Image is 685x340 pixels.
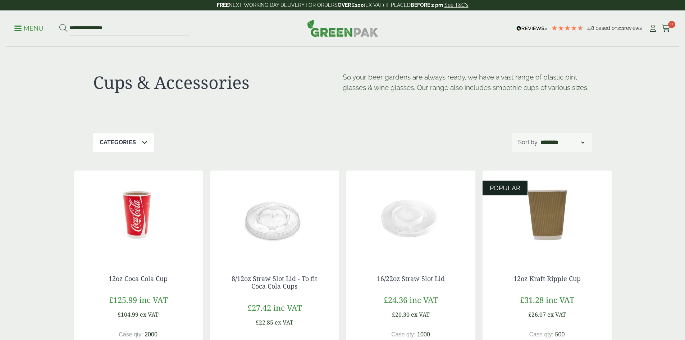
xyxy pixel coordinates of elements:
a: 16/22oz Straw Slot Lid [377,274,445,283]
strong: FREE [217,2,229,8]
span: 1000 [417,331,430,337]
span: ex VAT [140,310,159,318]
span: £31.28 [520,294,544,305]
span: POPULAR [490,184,520,192]
a: 0 [662,23,671,34]
img: GreenPak Supplies [307,19,378,37]
span: £125.99 [109,294,137,305]
span: ex VAT [411,310,430,318]
span: 211 [617,25,624,31]
i: My Account [648,25,657,32]
a: Menu [14,24,44,31]
span: inc VAT [546,294,574,305]
strong: OVER £100 [338,2,364,8]
span: inc VAT [273,302,302,313]
span: ex VAT [275,318,293,326]
img: 16/22oz Straw Slot Coke Cup lid [346,171,475,260]
span: 2000 [145,331,157,337]
p: Menu [14,24,44,33]
span: inc VAT [139,294,168,305]
img: REVIEWS.io [516,26,548,31]
img: 12oz Kraft Ripple Cup-0 [483,171,612,260]
a: 8/12oz Straw Slot Lid - To fit Coca Cola Cups [232,274,317,291]
span: ex VAT [547,310,566,318]
a: 12oz Kraft Ripple Cup [513,274,581,283]
img: 12oz Coca Cola Cup with coke [74,171,203,260]
span: £104.99 [118,310,138,318]
span: Case qty: [529,331,554,337]
span: £24.36 [384,294,407,305]
span: reviews [624,25,642,31]
span: £27.42 [247,302,271,313]
h1: Cups & Accessories [93,72,343,93]
span: 0 [668,21,675,28]
strong: BEFORE 2 pm [411,2,443,8]
span: 4.8 [587,25,595,31]
i: Cart [662,25,671,32]
span: Case qty: [391,331,416,337]
span: 500 [555,331,565,337]
a: See T&C's [444,2,469,8]
span: £26.07 [528,310,546,318]
p: Sort by [518,138,538,147]
span: £20.30 [392,310,410,318]
span: Case qty: [119,331,143,337]
img: 12oz straw slot coke cup lid [210,171,339,260]
div: 4.79 Stars [551,25,584,31]
span: Based on [595,25,617,31]
p: Categories [100,138,136,147]
p: So your beer gardens are always ready, we have a vast range of plastic pint glasses & wine glasse... [343,72,592,93]
select: Shop order [539,138,586,147]
a: 12oz Coca Cola Cup [109,274,168,283]
span: £22.85 [256,318,273,326]
span: inc VAT [410,294,438,305]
